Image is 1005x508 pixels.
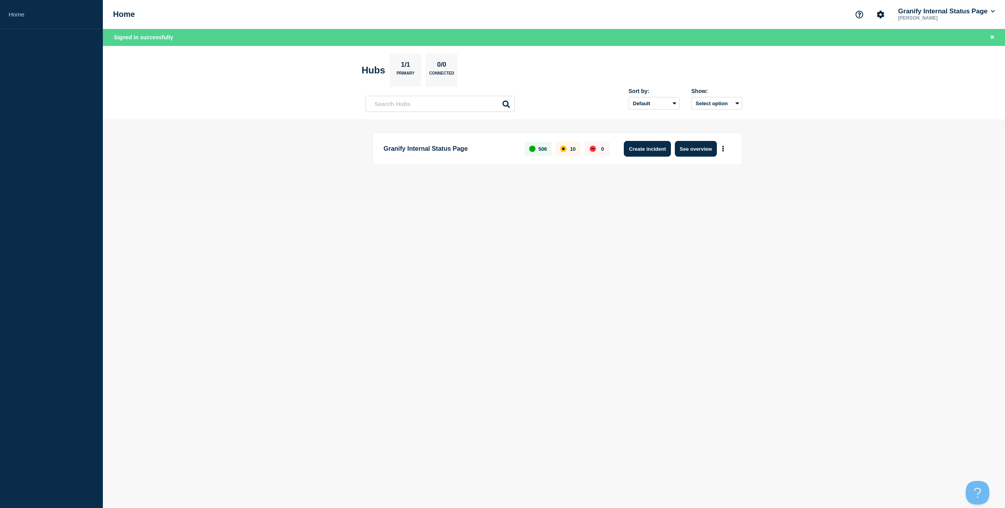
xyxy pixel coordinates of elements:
[966,481,989,504] iframe: Help Scout Beacon - Open
[675,141,716,157] button: See overview
[691,88,742,94] div: Show:
[362,65,385,76] h2: Hubs
[590,146,596,152] div: down
[529,146,535,152] div: up
[629,97,680,110] select: Sort by
[398,61,413,71] p: 1/1
[539,146,547,152] p: 506
[560,146,566,152] div: affected
[987,33,997,42] button: Close banner
[718,142,728,156] button: More actions
[434,61,450,71] p: 0/0
[601,146,604,152] p: 0
[629,88,680,94] div: Sort by:
[851,6,868,23] button: Support
[691,97,742,110] button: Select option
[365,96,515,112] input: Search Hubs
[897,7,996,15] button: Granify Internal Status Page
[384,141,516,157] p: Granify Internal Status Page
[114,34,173,40] span: Signed in successfully
[872,6,889,23] button: Account settings
[570,146,576,152] p: 10
[397,71,415,79] p: Primary
[624,141,671,157] button: Create incident
[429,71,454,79] p: Connected
[113,10,135,19] h1: Home
[897,15,978,21] p: [PERSON_NAME]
